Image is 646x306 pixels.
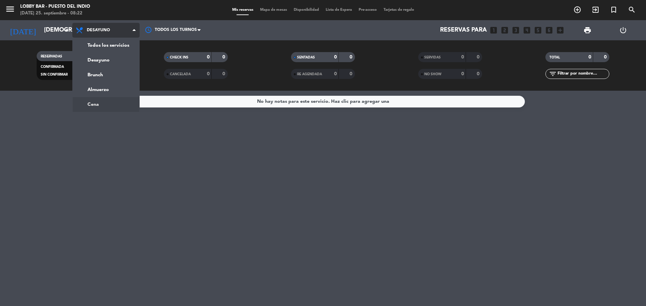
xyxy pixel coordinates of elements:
i: search [628,6,636,14]
span: CONFIRMADA [41,65,64,69]
span: RE AGENDADA [297,73,322,76]
strong: 0 [222,72,226,76]
i: exit_to_app [591,6,600,14]
i: power_settings_new [619,26,627,34]
div: No hay notas para este servicio. Haz clic para agregar una [257,98,389,105]
i: looks_4 [523,26,531,35]
strong: 0 [477,72,481,76]
i: turned_in_not [610,6,618,14]
i: looks_one [489,26,498,35]
strong: 0 [334,55,337,59]
span: Pre-acceso [355,8,380,12]
i: looks_two [500,26,509,35]
span: print [583,26,591,34]
span: SIN CONFIRMAR [41,73,68,76]
i: looks_6 [545,26,553,35]
strong: 0 [207,55,210,59]
i: add_box [556,26,565,35]
span: CANCELADA [170,73,191,76]
i: arrow_drop_down [63,26,71,34]
i: [DATE] [5,23,41,38]
span: CHECK INS [170,56,188,59]
span: NO SHOW [424,73,441,76]
a: Desayuno [73,53,139,68]
strong: 0 [334,72,337,76]
span: Disponibilidad [290,8,322,12]
span: SENTADAS [297,56,315,59]
i: looks_5 [534,26,542,35]
span: Mapa de mesas [257,8,290,12]
span: RESERVADAS [41,55,62,58]
span: Reservas para [440,27,487,34]
a: Cena [73,97,139,112]
strong: 0 [350,55,354,59]
div: [DATE] 25. septiembre - 08:22 [20,10,90,17]
a: Almuerzo [73,82,139,97]
input: Filtrar por nombre... [557,70,609,78]
strong: 0 [588,55,591,59]
div: Lobby Bar - Puesto del Indio [20,3,90,10]
div: LOG OUT [605,20,641,40]
span: TOTAL [549,56,560,59]
strong: 0 [461,72,464,76]
a: Brunch [73,68,139,82]
i: add_circle_outline [573,6,581,14]
strong: 0 [477,55,481,59]
span: Lista de Espera [322,8,355,12]
strong: 0 [207,72,210,76]
span: Desayuno [87,28,110,33]
span: Tarjetas de regalo [380,8,418,12]
strong: 0 [222,55,226,59]
span: SERVIDAS [424,56,441,59]
strong: 0 [604,55,608,59]
a: Todos los servicios [73,38,139,53]
button: menu [5,4,15,16]
span: Mis reservas [229,8,257,12]
i: looks_3 [511,26,520,35]
strong: 0 [350,72,354,76]
strong: 0 [461,55,464,59]
i: menu [5,4,15,14]
i: filter_list [549,70,557,78]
